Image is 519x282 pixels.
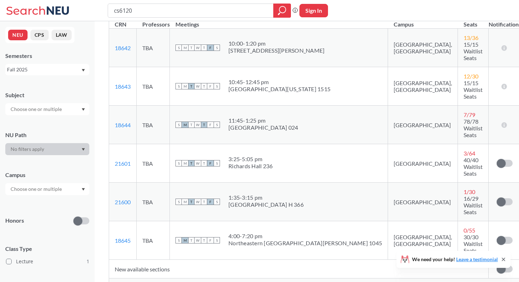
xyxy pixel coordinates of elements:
[228,194,304,201] div: 1:35 - 3:15 pm
[82,108,85,111] svg: Dropdown arrow
[464,41,483,61] span: 15/15 Waitlist Seats
[115,83,131,90] a: 18643
[137,106,170,144] td: TBA
[388,183,458,221] td: [GEOGRAPHIC_DATA]
[228,86,330,93] div: [GEOGRAPHIC_DATA][US_STATE] 1515
[115,160,131,167] a: 21601
[115,199,131,205] a: 21600
[195,237,201,243] span: W
[5,217,24,225] p: Honors
[5,103,89,115] div: Dropdown arrow
[388,67,458,106] td: [GEOGRAPHIC_DATA], [GEOGRAPHIC_DATA]
[464,227,475,234] span: 0 / 55
[207,45,214,51] span: F
[412,257,498,262] span: We need your help!
[115,45,131,51] a: 18642
[195,45,201,51] span: W
[182,237,188,243] span: M
[5,91,89,99] div: Subject
[137,67,170,106] td: TBA
[175,122,182,128] span: S
[7,105,66,113] input: Choose one or multiple
[299,4,328,17] button: Sign In
[228,78,330,86] div: 10:45 - 12:45 pm
[5,183,89,195] div: Dropdown arrow
[207,199,214,205] span: F
[5,64,89,75] div: Fall 2025Dropdown arrow
[214,122,220,128] span: S
[188,122,195,128] span: T
[188,83,195,89] span: T
[115,20,126,28] div: CRN
[82,69,85,72] svg: Dropdown arrow
[214,199,220,205] span: S
[388,221,458,260] td: [GEOGRAPHIC_DATA], [GEOGRAPHIC_DATA]
[207,160,214,166] span: F
[278,6,286,16] svg: magnifying glass
[464,188,475,195] span: 1 / 30
[30,30,49,40] button: CPS
[228,201,304,208] div: [GEOGRAPHIC_DATA] H 366
[464,80,483,100] span: 15/15 Waitlist Seats
[5,131,89,139] div: NU Path
[82,188,85,191] svg: Dropdown arrow
[464,34,478,41] span: 13 / 36
[464,118,483,138] span: 78/78 Waitlist Seats
[228,47,324,54] div: [STREET_ADDRESS][PERSON_NAME]
[201,199,207,205] span: T
[188,45,195,51] span: T
[137,183,170,221] td: TBA
[113,5,268,17] input: Class, professor, course number, "phrase"
[52,30,72,40] button: LAW
[207,122,214,128] span: F
[5,143,89,155] div: Dropdown arrow
[182,83,188,89] span: M
[7,66,81,74] div: Fall 2025
[201,237,207,243] span: T
[115,237,131,244] a: 18645
[214,160,220,166] span: S
[175,199,182,205] span: S
[7,185,66,193] input: Choose one or multiple
[182,160,188,166] span: M
[115,122,131,128] a: 18644
[228,124,298,131] div: [GEOGRAPHIC_DATA] 024
[456,256,498,262] a: Leave a testimonial
[228,117,298,124] div: 11:45 - 1:25 pm
[201,160,207,166] span: T
[464,157,483,177] span: 40/40 Waitlist Seats
[182,45,188,51] span: M
[137,144,170,183] td: TBA
[137,29,170,67] td: TBA
[228,240,382,247] div: Northeastern [GEOGRAPHIC_DATA][PERSON_NAME] 1045
[207,237,214,243] span: F
[201,83,207,89] span: T
[5,52,89,60] div: Semesters
[5,245,89,253] span: Class Type
[182,122,188,128] span: M
[109,260,489,278] td: New available sections
[86,258,89,265] span: 1
[175,237,182,243] span: S
[464,150,475,157] span: 3 / 64
[388,29,458,67] td: [GEOGRAPHIC_DATA], [GEOGRAPHIC_DATA]
[388,106,458,144] td: [GEOGRAPHIC_DATA]
[388,144,458,183] td: [GEOGRAPHIC_DATA]
[137,221,170,260] td: TBA
[195,83,201,89] span: W
[464,234,483,254] span: 30/30 Waitlist Seats
[214,83,220,89] span: S
[228,233,382,240] div: 4:00 - 7:20 pm
[214,45,220,51] span: S
[207,83,214,89] span: F
[188,237,195,243] span: T
[5,171,89,179] div: Campus
[464,111,475,118] span: 7 / 79
[188,160,195,166] span: T
[464,73,478,80] span: 12 / 30
[82,148,85,151] svg: Dropdown arrow
[6,257,89,266] label: Lecture
[214,237,220,243] span: S
[195,122,201,128] span: W
[201,122,207,128] span: T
